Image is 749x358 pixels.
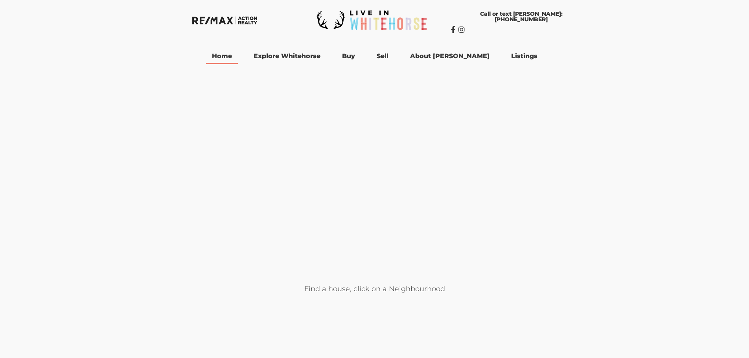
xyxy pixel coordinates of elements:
nav: Menu [158,48,591,64]
a: About [PERSON_NAME] [404,48,495,64]
a: Sell [371,48,394,64]
a: Listings [505,48,543,64]
a: Call or text [PERSON_NAME]: [PHONE_NUMBER] [451,7,592,26]
a: Home [206,48,238,64]
a: Explore Whitehorse [248,48,326,64]
span: Call or text [PERSON_NAME]: [PHONE_NUMBER] [459,11,584,22]
a: Buy [336,48,361,64]
p: Find a house, click on a Neighbourhood [155,284,595,294]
